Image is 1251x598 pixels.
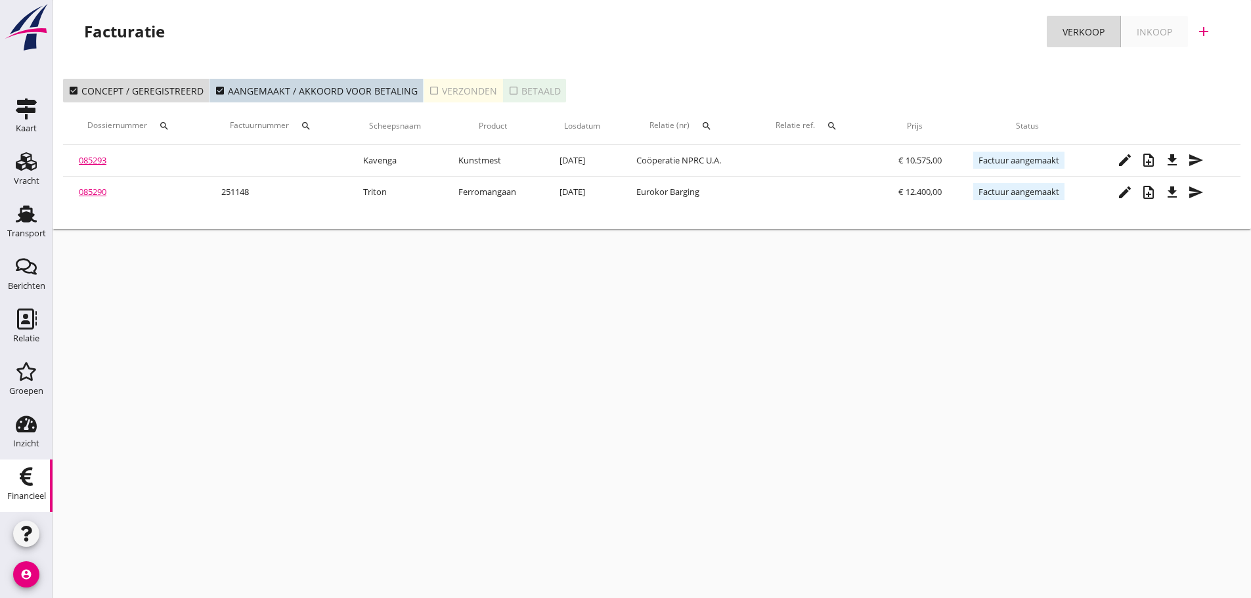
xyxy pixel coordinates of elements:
i: check_box_outline_blank [429,85,439,96]
div: Verkoop [1063,25,1105,39]
div: Kaart [16,124,37,133]
i: search [159,121,169,131]
td: Triton [347,177,442,208]
a: Verkoop [1047,16,1121,47]
div: Aangemaakt / akkoord voor betaling [215,84,418,98]
td: Kunstmest [443,145,544,177]
div: Groepen [9,387,43,395]
span: Factuur aangemaakt [973,152,1064,169]
i: check_box_outline_blank [508,85,519,96]
th: Relatie ref. [753,108,873,144]
i: note_add [1141,152,1156,168]
i: send [1188,152,1204,168]
div: Inzicht [13,439,39,448]
div: Inkoop [1137,25,1172,39]
td: [DATE] [544,145,621,177]
i: check_box [215,85,225,96]
a: 085293 [79,154,106,166]
button: Concept / geregistreerd [63,79,209,102]
i: file_download [1164,184,1180,200]
i: search [701,121,712,131]
i: file_download [1164,152,1180,168]
th: Status [957,108,1097,144]
td: Ferromangaan [443,177,544,208]
th: Dossiernummer [63,108,206,144]
i: search [827,121,837,131]
th: Prijs [872,108,957,144]
img: logo-small.a267ee39.svg [3,3,50,52]
div: Verzonden [429,84,497,98]
i: note_add [1141,184,1156,200]
td: 251148 [206,177,347,208]
th: Factuurnummer [206,108,347,144]
td: € 12.400,00 [872,177,957,208]
th: Relatie (nr) [621,108,753,144]
button: Betaald [503,79,566,102]
td: Eurokor Barging [621,177,753,208]
a: Inkoop [1121,16,1188,47]
th: Product [443,108,544,144]
button: Aangemaakt / akkoord voor betaling [209,79,424,102]
span: Factuur aangemaakt [973,183,1064,200]
div: Berichten [8,282,45,290]
i: edit [1117,184,1133,200]
i: send [1188,184,1204,200]
i: check_box [68,85,79,96]
td: € 10.575,00 [872,145,957,177]
div: Facturatie [84,21,165,42]
td: [DATE] [544,177,621,208]
td: Kavenga [347,145,442,177]
div: Transport [7,229,46,238]
i: search [301,121,311,131]
div: Concept / geregistreerd [68,84,204,98]
i: account_circle [13,561,39,587]
div: Betaald [508,84,561,98]
div: Relatie [13,334,39,343]
a: 085290 [79,186,106,198]
td: Coöperatie NPRC U.A. [621,145,753,177]
i: add [1196,24,1212,39]
i: edit [1117,152,1133,168]
th: Scheepsnaam [347,108,442,144]
div: Vracht [14,177,39,185]
th: Losdatum [544,108,621,144]
button: Verzonden [424,79,503,102]
div: Financieel [7,492,46,500]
